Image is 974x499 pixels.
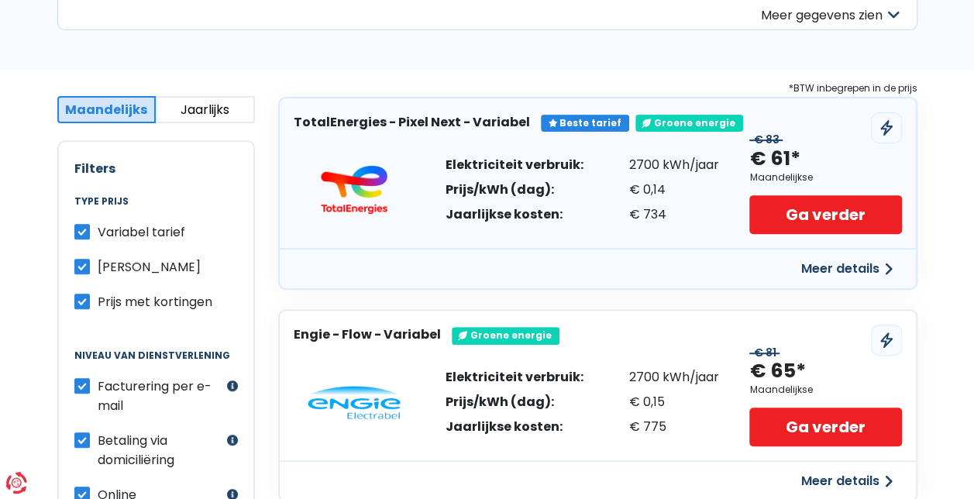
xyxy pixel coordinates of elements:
[156,96,255,123] button: Jaarlijks
[749,346,780,360] div: € 81
[792,467,902,495] button: Meer details
[74,161,238,176] h2: Filters
[629,159,719,171] div: 2700 kWh/jaar
[749,359,805,384] div: € 65*
[792,255,902,283] button: Meer details
[98,223,185,241] span: Variabel tarief
[294,115,530,129] h3: TotalEnergies - Pixel Next - Variabel
[629,371,719,384] div: 2700 kWh/jaar
[57,96,157,123] button: Maandelijks
[74,196,238,222] legend: Type prijs
[446,371,583,384] div: Elektriciteit verbruik:
[446,421,583,433] div: Jaarlijkse kosten:
[749,195,901,234] a: Ga verder
[749,384,812,395] div: Maandelijkse
[749,408,901,446] a: Ga verder
[629,184,719,196] div: € 0,14
[294,327,441,342] h3: Engie - Flow - Variabel
[446,396,583,408] div: Prijs/kWh (dag):
[308,386,401,420] img: Engie
[452,327,559,344] div: Groene energie
[749,133,783,146] div: € 83
[635,115,743,132] div: Groene energie
[629,396,719,408] div: € 0,15
[541,115,629,132] div: Beste tarief
[98,431,223,470] label: Betaling via domiciliëring
[446,184,583,196] div: Prijs/kWh (dag):
[629,208,719,221] div: € 734
[98,293,212,311] span: Prijs met kortingen
[98,377,223,415] label: Facturering per e-mail
[308,165,401,215] img: TotalEnergies
[74,350,238,377] legend: Niveau van dienstverlening
[446,159,583,171] div: Elektriciteit verbruik:
[446,208,583,221] div: Jaarlijkse kosten:
[629,421,719,433] div: € 775
[749,172,812,183] div: Maandelijkse
[278,80,917,97] div: *BTW inbegrepen in de prijs
[749,146,800,172] div: € 61*
[98,258,201,276] span: [PERSON_NAME]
